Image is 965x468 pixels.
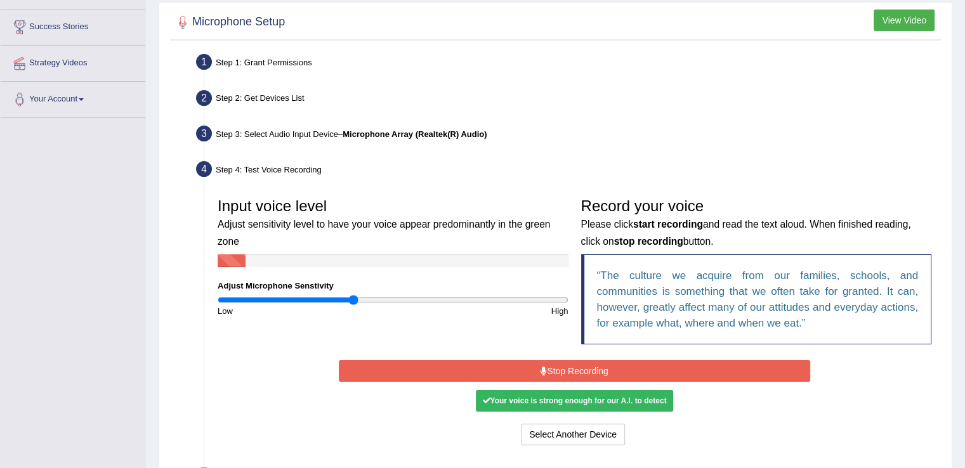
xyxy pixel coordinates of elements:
[190,50,946,78] div: Step 1: Grant Permissions
[218,219,550,246] small: Adjust sensitivity level to have your voice appear predominantly in the green zone
[476,390,673,412] div: Your voice is strong enough for our A.I. to detect
[393,305,574,317] div: High
[1,46,145,77] a: Strategy Videos
[597,270,919,329] q: The culture we acquire from our families, schools, and communities is something that we often tak...
[218,198,568,248] h3: Input voice level
[190,86,946,114] div: Step 2: Get Devices List
[581,219,911,246] small: Please click and read the text aloud. When finished reading, click on button.
[874,10,935,31] button: View Video
[218,280,334,292] label: Adjust Microphone Senstivity
[190,157,946,185] div: Step 4: Test Voice Recording
[190,122,946,150] div: Step 3: Select Audio Input Device
[614,236,683,247] b: stop recording
[1,10,145,41] a: Success Stories
[343,129,487,139] b: Microphone Array (Realtek(R) Audio)
[338,129,487,139] span: –
[173,13,285,32] h2: Microphone Setup
[211,305,393,317] div: Low
[633,219,703,230] b: start recording
[521,424,625,445] button: Select Another Device
[1,82,145,114] a: Your Account
[339,360,810,382] button: Stop Recording
[581,198,932,248] h3: Record your voice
